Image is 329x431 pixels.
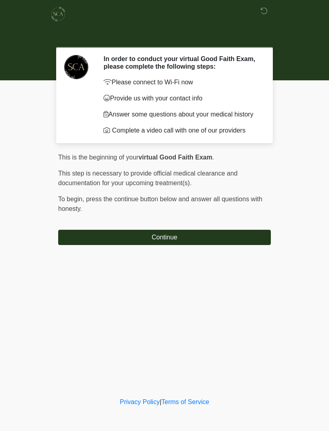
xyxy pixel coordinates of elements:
[104,110,259,119] p: Answer some questions about your medical history
[161,398,209,405] a: Terms of Service
[52,29,277,44] h1: ‎ ‎
[50,6,66,22] img: Skinchic Dallas Logo
[58,170,238,186] span: This step is necessary to provide official medical clearance and documentation for your upcoming ...
[160,398,161,405] a: |
[120,398,160,405] a: Privacy Policy
[104,55,259,70] h2: In order to conduct your virtual Good Faith Exam, please complete the following steps:
[58,196,86,202] span: To begin,
[58,154,138,161] span: This is the beginning of your
[212,154,214,161] span: .
[104,126,259,135] li: Complete a video call with one of our providers
[58,196,262,212] span: press the continue button below and answer all questions with honesty.
[104,94,259,103] p: Provide us with your contact info
[58,230,271,245] button: Continue
[138,154,212,161] strong: virtual Good Faith Exam
[104,78,259,87] p: Please connect to Wi-Fi now
[64,55,88,79] img: Agent Avatar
